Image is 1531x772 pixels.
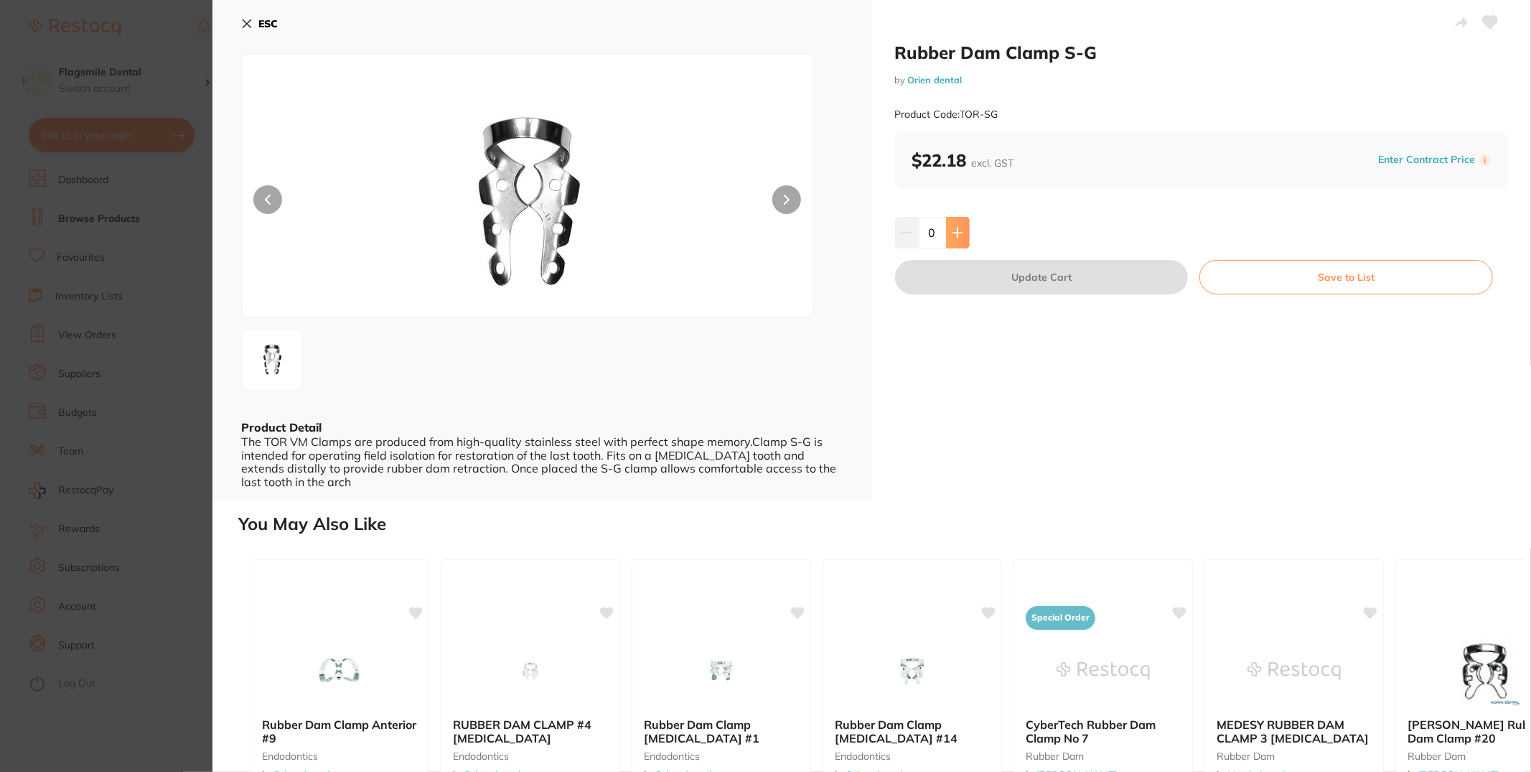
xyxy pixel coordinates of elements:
b: MEDESY RUBBER DAM CLAMP 3 MOLAR [1217,718,1372,745]
b: Rubber Dam Clamp Bicuspid #1 [644,718,799,745]
h2: You May Also Like [238,514,1525,534]
b: Rubber Dam Clamp Anterior #9 [262,718,417,745]
small: by [895,75,1509,85]
a: Orien dental [908,74,963,85]
b: CyberTech Rubber Dam Clamp No 7 [1026,718,1181,745]
b: Rubber Dam Clamp Molar #14 [835,718,990,745]
small: rubber dam [1026,750,1181,762]
small: endodontics [453,750,608,762]
small: rubber dam [1217,750,1372,762]
img: MEDESY RUBBER DAM CLAMP 3 MOLAR [1247,635,1341,707]
span: excl. GST [972,157,1014,169]
small: endodontics [644,750,799,762]
small: endodontics [262,750,417,762]
label: i [1479,154,1491,166]
img: RUBBER DAM CLAMP #4 BICUSPID [484,635,577,707]
img: Rubber Dam Clamp Anterior #9 [293,635,386,707]
b: RUBBER DAM CLAMP #4 BICUSPID [453,718,608,745]
button: Enter Contract Price [1374,153,1479,167]
img: LTM3Mjkw [246,334,298,386]
button: Save to List [1199,260,1493,294]
b: $22.18 [912,149,1014,171]
b: Product Detail [241,420,322,434]
h2: Rubber Dam Clamp S-G [895,42,1509,63]
img: LTM3Mjkw [356,90,698,317]
b: ESC [258,17,278,30]
small: Product Code: TOR-SG [895,108,998,121]
button: Update Cart [895,260,1189,294]
button: ESC [241,11,278,36]
span: Special Order [1026,606,1095,630]
img: Rubber Dam Clamp Molar #14 [866,635,959,707]
img: Rubber Dam Clamp Bicuspid #1 [675,635,768,707]
div: The TOR VM Clamps are produced from high-quality stainless steel with perfect shape memory.Clamp ... [241,435,843,488]
img: CyberTech Rubber Dam Clamp No 7 [1057,635,1150,707]
small: endodontics [835,750,990,762]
